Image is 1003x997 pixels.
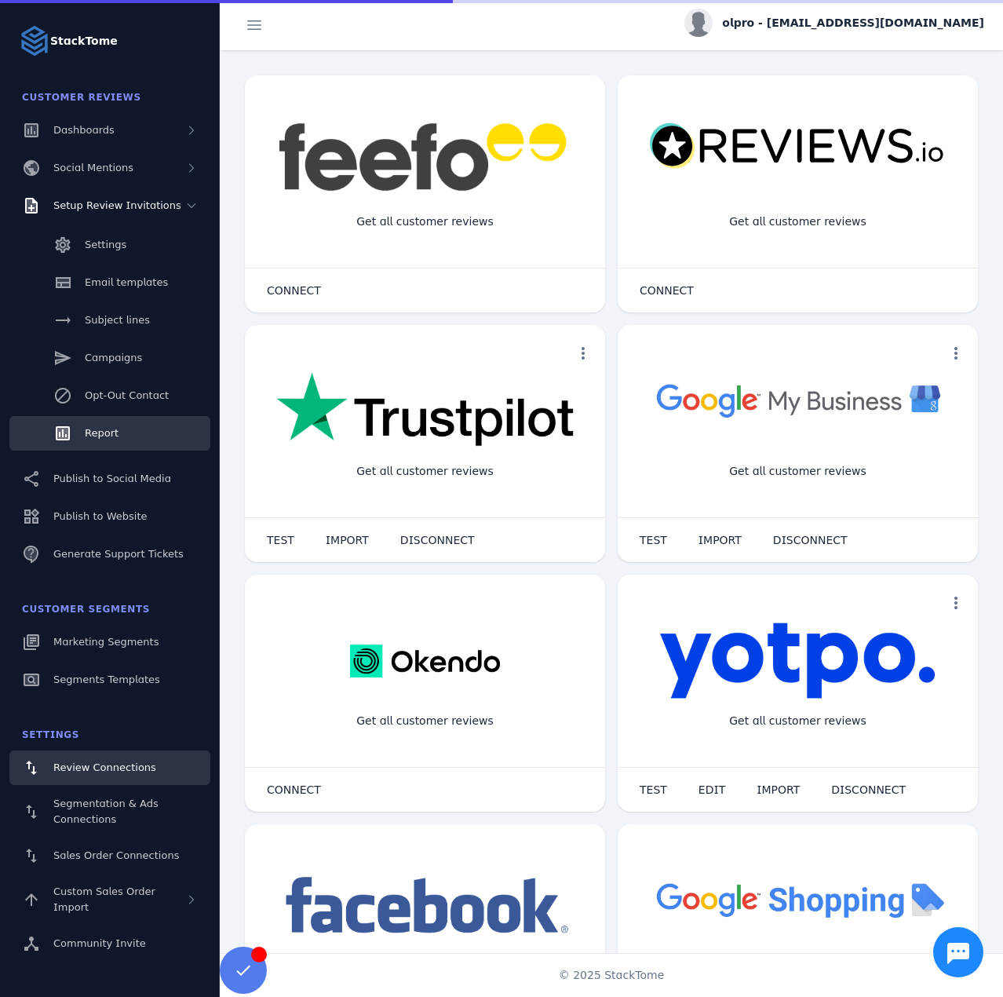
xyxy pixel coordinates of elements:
a: Generate Support Tickets [9,537,210,572]
span: Campaigns [85,352,142,363]
a: Marketing Segments [9,625,210,659]
img: Logo image [19,25,50,57]
img: yotpo.png [659,622,936,700]
img: googleshopping.png [649,871,946,927]
a: Email templates [9,265,210,300]
span: Generate Support Tickets [53,548,184,560]
span: TEST [640,784,667,795]
span: Customer Segments [22,604,150,615]
button: DISCONNECT [757,524,863,556]
span: Sales Order Connections [53,849,179,861]
button: TEST [624,524,683,556]
button: IMPORT [741,774,815,805]
span: Report [85,427,119,439]
a: Campaigns [9,341,210,375]
img: feefo.png [276,122,574,192]
button: CONNECT [251,275,337,306]
span: TEST [640,535,667,546]
span: Email templates [85,276,168,288]
a: Settings [9,228,210,262]
div: Get all customer reviews [344,451,506,492]
div: Get all customer reviews [344,700,506,742]
a: Report [9,416,210,451]
span: Social Mentions [53,162,133,173]
span: Settings [22,729,79,740]
button: EDIT [683,774,741,805]
button: IMPORT [310,524,385,556]
div: Import Products from Google [705,950,890,992]
button: CONNECT [624,275,709,306]
span: Opt-Out Contact [85,389,169,401]
span: Segmentation & Ads Connections [53,798,159,825]
span: IMPORT [698,535,742,546]
a: Subject lines [9,303,210,338]
span: DISCONNECT [831,784,906,795]
span: Setup Review Invitations [53,199,181,211]
span: Subject lines [85,314,150,326]
button: TEST [251,524,310,556]
span: Settings [85,239,126,250]
div: Get all customer reviews [717,201,879,243]
span: Review Connections [53,761,156,773]
span: Publish to Website [53,510,147,522]
span: DISCONNECT [773,535,848,546]
span: Publish to Social Media [53,473,171,484]
button: TEST [624,774,683,805]
button: CONNECT [251,774,337,805]
span: CONNECT [267,784,321,795]
div: Get all customer reviews [344,201,506,243]
span: CONNECT [267,285,321,296]
button: more [567,338,599,369]
span: Customer Reviews [22,92,141,103]
span: olpro - [EMAIL_ADDRESS][DOMAIN_NAME] [722,15,984,31]
button: more [940,338,972,369]
a: Publish to Website [9,499,210,534]
a: Publish to Social Media [9,462,210,496]
span: IMPORT [757,784,800,795]
button: IMPORT [683,524,757,556]
a: Opt-Out Contact [9,378,210,413]
span: © 2025 StackTome [559,967,665,984]
img: okendo.webp [350,622,500,700]
button: olpro - [EMAIL_ADDRESS][DOMAIN_NAME] [684,9,984,37]
span: Custom Sales Order Import [53,886,155,913]
span: EDIT [698,784,725,795]
span: Segments Templates [53,674,160,685]
div: Get all customer reviews [717,451,879,492]
a: Segments Templates [9,663,210,697]
span: TEST [267,535,294,546]
span: Dashboards [53,124,115,136]
img: reviewsio.svg [649,122,946,170]
a: Community Invite [9,926,210,961]
a: Segmentation & Ads Connections [9,788,210,835]
img: googlebusiness.png [649,372,946,428]
button: more [940,587,972,619]
img: trustpilot.png [276,372,574,449]
span: IMPORT [326,535,369,546]
span: Community Invite [53,937,146,949]
img: profile.jpg [684,9,713,37]
span: DISCONNECT [400,535,475,546]
button: DISCONNECT [815,774,921,805]
span: CONNECT [640,285,694,296]
a: Review Connections [9,750,210,785]
a: Sales Order Connections [9,838,210,873]
img: facebook.png [276,871,574,941]
div: Get all customer reviews [717,700,879,742]
span: Marketing Segments [53,636,159,648]
button: DISCONNECT [385,524,491,556]
strong: StackTome [50,33,118,49]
